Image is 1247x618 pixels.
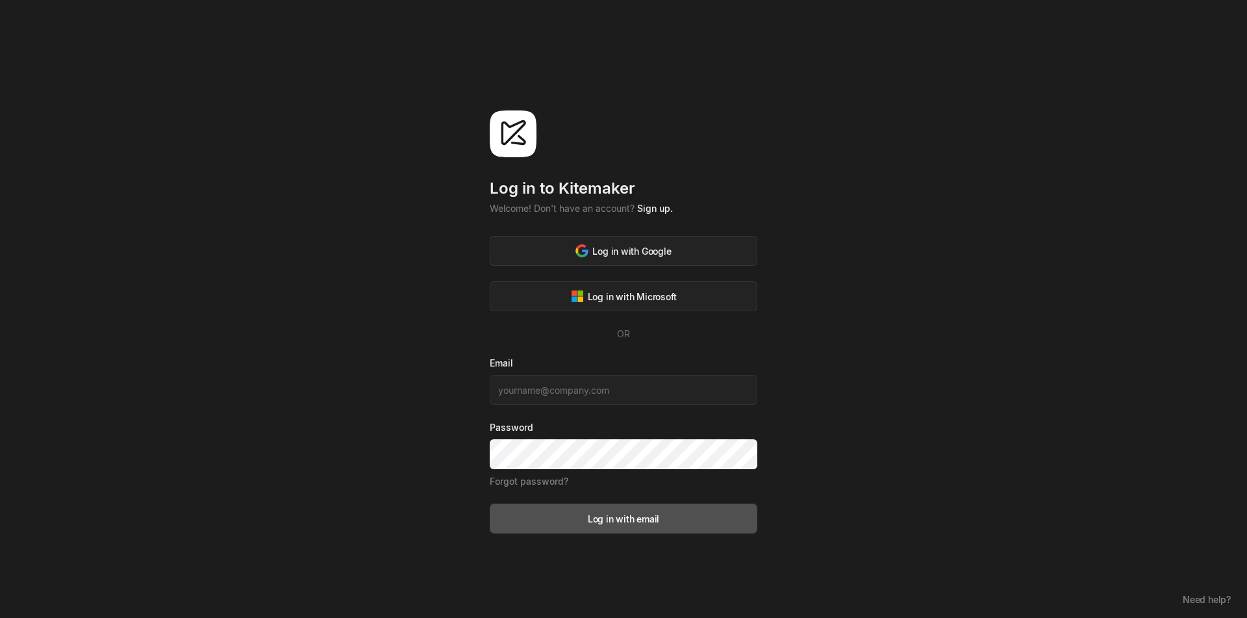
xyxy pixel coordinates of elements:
div: Welcome! Don't have an account? [490,201,757,215]
label: Password [490,420,757,434]
div: Log in to Kitemaker [490,178,757,200]
button: Need help? [1176,590,1237,608]
button: Log in with Google [490,236,757,266]
input: yourname@company.com [490,375,757,405]
label: Email [490,356,757,370]
div: Log in with email [588,512,659,526]
a: Sign up. [637,203,673,214]
img: svg%3e [490,110,536,157]
div: Log in with Google [575,244,671,258]
div: Log in with Microsoft [571,290,677,303]
a: Forgot password? [490,476,568,487]
button: Log in with Microsoft [490,281,757,311]
button: Log in with email [490,504,757,534]
div: OR [490,327,757,341]
img: svg%3e [571,290,584,303]
img: svg%3e [575,244,588,257]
